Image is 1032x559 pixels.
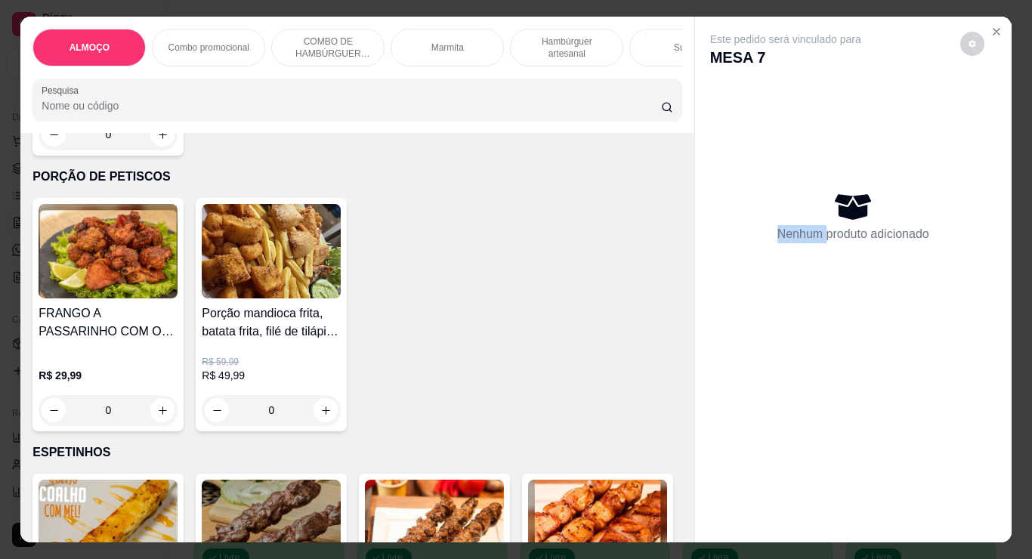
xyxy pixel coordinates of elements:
input: Pesquisa [42,98,661,113]
button: increase-product-quantity [314,398,338,422]
button: decrease-product-quantity [960,32,984,56]
p: Combo promocional [168,42,249,54]
button: decrease-product-quantity [42,398,66,422]
p: Este pedido será vinculado para [710,32,861,47]
p: ALMOÇO [70,42,110,54]
p: Nenhum produto adicionado [777,225,929,243]
label: Pesquisa [42,84,84,97]
p: COMBO DE HAMBÚRGUER ARTESANAL [284,36,372,60]
button: decrease-product-quantity [42,122,66,147]
p: Marmita [431,42,464,54]
button: increase-product-quantity [150,398,175,422]
h4: Porção mandioca frita, batata frita, filé de tilápia e o molho especial da casa [202,304,341,341]
p: Sucos [674,42,699,54]
button: Close [984,20,1009,44]
p: R$ 59,99 [202,356,341,368]
button: decrease-product-quantity [205,398,229,422]
button: increase-product-quantity [150,122,175,147]
img: product-image [39,204,178,298]
p: ESPETINHOS [32,443,681,462]
p: PORÇÃO DE PETISCOS [32,168,681,186]
h4: FRANGO A PASSARINHO COM O MOLHO ESPECIAL DA CASA [39,304,178,341]
p: R$ 49,99 [202,368,341,383]
img: product-image [202,204,341,298]
p: MESA 7 [710,47,861,68]
p: Hambúrguer artesanal [523,36,610,60]
p: R$ 29,99 [39,368,178,383]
